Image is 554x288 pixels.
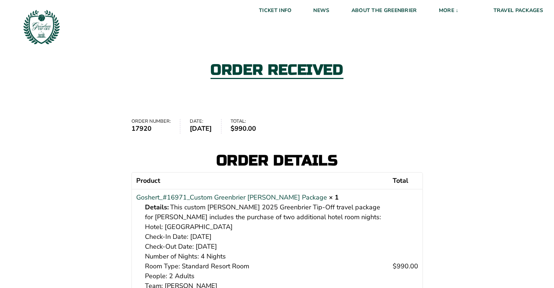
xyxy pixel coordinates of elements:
th: Product [132,173,388,189]
strong: [DATE] [190,124,212,134]
span: $ [231,124,235,133]
li: Total: [231,119,266,134]
h2: Order details [131,153,423,168]
bdi: 990.00 [393,262,418,271]
strong: × 1 [329,193,339,202]
a: Goshert_#16971_Custom Greenbrier [PERSON_NAME] Package [136,193,327,202]
strong: 17920 [131,124,171,134]
li: Date: [190,119,221,134]
th: Total [388,173,423,189]
p: This custom [PERSON_NAME] 2025 Greenbrier Tip-Off travel package for [PERSON_NAME] includes the p... [145,202,384,222]
li: Order number: [131,119,181,134]
h2: Order received [211,63,343,79]
span: $ [393,262,397,271]
img: Greenbrier Tip-Off [22,7,61,47]
bdi: 990.00 [231,124,256,133]
strong: Details: [145,202,169,212]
